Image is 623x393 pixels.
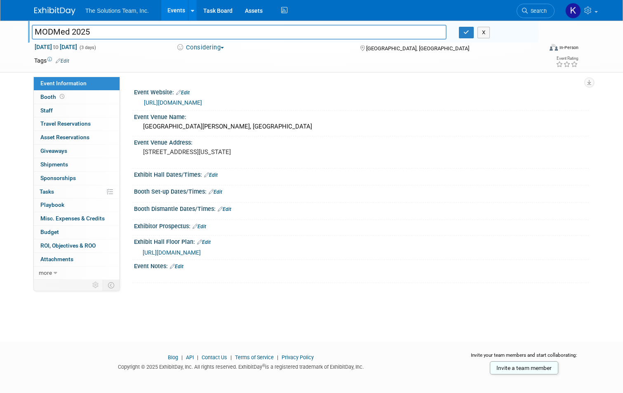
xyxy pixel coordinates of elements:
span: Event Information [40,80,87,87]
sup: ® [262,363,265,368]
a: Playbook [34,199,120,212]
pre: [STREET_ADDRESS][US_STATE] [143,148,315,156]
a: Attachments [34,253,120,266]
div: Event Format [498,43,578,55]
a: Edit [176,90,190,96]
a: Edit [170,264,183,269]
a: ROI, Objectives & ROO [34,239,120,253]
div: Copyright © 2025 ExhibitDay, Inc. All rights reserved. ExhibitDay is a registered trademark of Ex... [34,361,447,371]
a: more [34,267,120,280]
span: Booth [40,94,66,100]
a: Edit [56,58,69,64]
div: Event Rating [556,56,578,61]
div: Booth Set-up Dates/Times: [134,185,589,196]
span: ROI, Objectives & ROO [40,242,96,249]
span: | [179,354,185,360]
div: In-Person [559,44,578,51]
span: Giveaways [40,147,67,154]
a: Privacy Policy [282,354,314,360]
div: Invite your team members and start collaborating: [459,352,589,364]
img: Kaelon Harris [565,3,581,19]
a: Edit [193,224,206,229]
a: Edit [197,239,211,245]
span: Shipments [40,161,68,168]
a: Giveaways [34,145,120,158]
span: Sponsorships [40,175,76,181]
span: more [39,269,52,276]
span: Booth not reserved yet [58,94,66,100]
span: [DATE] [DATE] [34,43,78,51]
span: Travel Reservations [40,120,91,127]
span: to [52,44,60,50]
span: Search [528,8,547,14]
span: Attachments [40,256,73,262]
span: | [275,354,280,360]
td: Tags [34,56,69,65]
span: [GEOGRAPHIC_DATA], [GEOGRAPHIC_DATA] [366,45,469,51]
img: Format-Inperson.png [550,44,558,51]
a: Search [517,4,555,18]
a: Edit [204,172,218,178]
a: Shipments [34,158,120,171]
div: Event Notes: [134,260,589,271]
a: [URL][DOMAIN_NAME] [144,99,202,106]
span: The Solutions Team, Inc. [85,7,149,14]
button: X [477,27,490,38]
span: | [228,354,234,360]
a: Edit [218,206,231,212]
span: Budget [40,229,59,235]
td: Personalize Event Tab Strip [89,280,103,290]
span: Playbook [40,201,64,208]
div: Event Venue Name: [134,111,589,121]
div: Booth Dismantle Dates/Times: [134,203,589,213]
div: [GEOGRAPHIC_DATA][PERSON_NAME], [GEOGRAPHIC_DATA] [140,120,583,133]
span: Staff [40,107,53,114]
a: Edit [209,189,222,195]
div: Exhibitor Prospectus: [134,220,589,231]
button: Considering [174,43,228,52]
span: | [195,354,200,360]
a: Misc. Expenses & Credits [34,212,120,225]
div: Event Venue Address: [134,136,589,147]
img: ExhibitDay [34,7,75,15]
a: Budget [34,226,120,239]
a: [URL][DOMAIN_NAME] [143,249,201,256]
a: Blog [168,354,178,360]
span: Tasks [40,188,54,195]
a: Travel Reservations [34,117,120,131]
span: (3 days) [79,45,96,50]
div: Exhibit Hall Dates/Times: [134,168,589,179]
a: Sponsorships [34,172,120,185]
span: Asset Reservations [40,134,89,140]
a: Contact Us [202,354,227,360]
a: API [186,354,194,360]
a: Tasks [34,185,120,199]
div: Exhibit Hall Floor Plan: [134,236,589,246]
div: Event Website: [134,86,589,97]
a: Staff [34,104,120,117]
td: Toggle Event Tabs [103,280,120,290]
a: Terms of Service [235,354,274,360]
a: Asset Reservations [34,131,120,144]
a: Booth [34,91,120,104]
a: Event Information [34,77,120,90]
span: Misc. Expenses & Credits [40,215,105,222]
a: Invite a team member [490,361,558,374]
